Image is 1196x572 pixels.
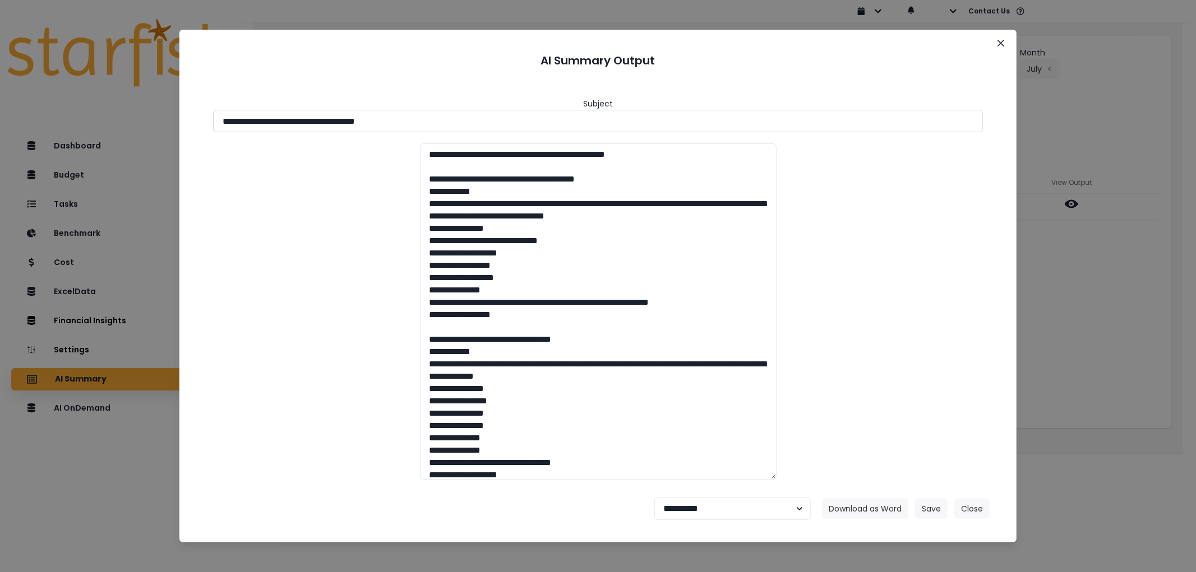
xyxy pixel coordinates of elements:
button: Download as Word [822,499,908,519]
button: Save [915,499,948,519]
button: Close [954,499,990,519]
button: Close [992,34,1010,52]
header: AI Summary Output [193,43,1003,78]
header: Subject [583,98,613,110]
